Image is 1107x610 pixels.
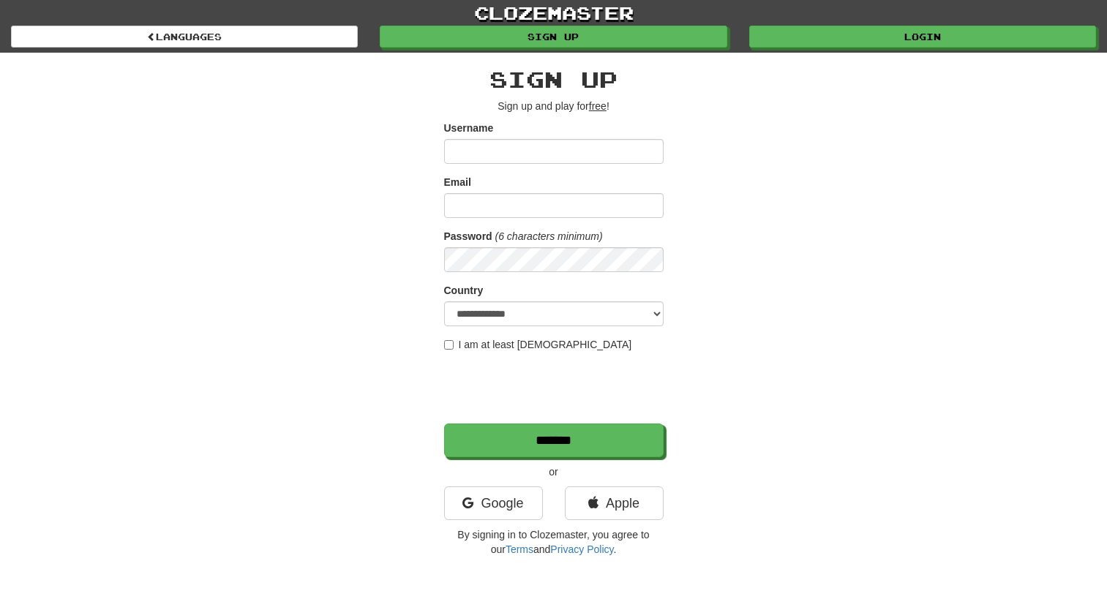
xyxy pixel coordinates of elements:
p: or [444,464,664,479]
a: Languages [11,26,358,48]
p: By signing in to Clozemaster, you agree to our and . [444,527,664,557]
em: (6 characters minimum) [495,230,603,242]
a: Login [749,26,1096,48]
a: Sign up [380,26,727,48]
label: Username [444,121,494,135]
h2: Sign up [444,67,664,91]
label: I am at least [DEMOGRAPHIC_DATA] [444,337,632,352]
label: Country [444,283,484,298]
a: Google [444,486,543,520]
input: I am at least [DEMOGRAPHIC_DATA] [444,340,454,350]
a: Privacy Policy [550,543,613,555]
label: Email [444,175,471,189]
label: Password [444,229,492,244]
a: Apple [565,486,664,520]
iframe: reCAPTCHA [444,359,667,416]
a: Terms [506,543,533,555]
p: Sign up and play for ! [444,99,664,113]
u: free [589,100,607,112]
